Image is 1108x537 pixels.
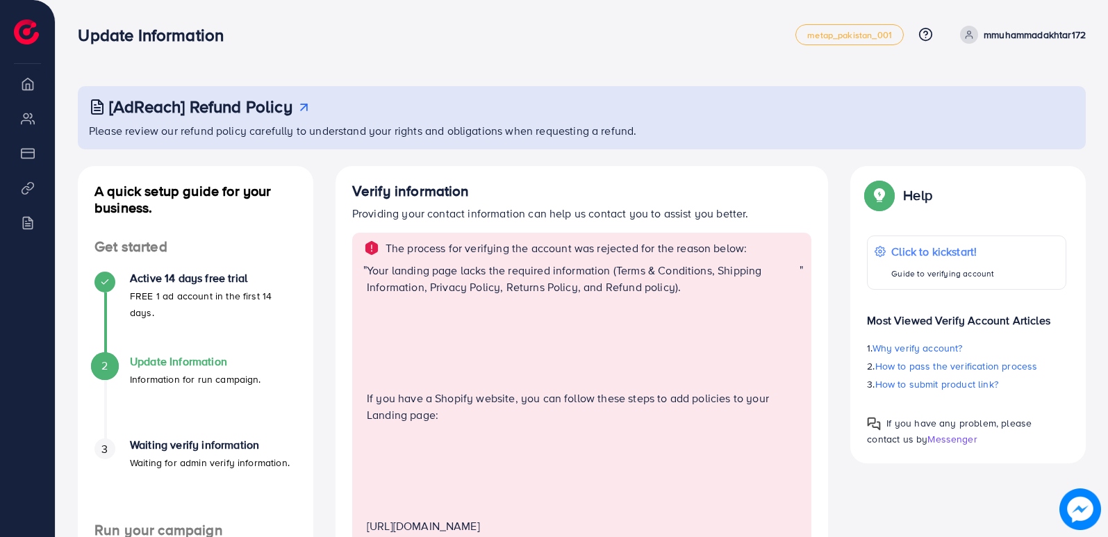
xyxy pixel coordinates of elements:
[101,441,108,457] span: 3
[352,183,812,200] h4: Verify information
[130,438,290,452] h4: Waiting verify information
[867,358,1066,374] p: 2.
[130,371,261,388] p: Information for run campaign.
[954,26,1086,44] a: mmuhammadakhtar172
[89,122,1077,139] p: Please review our refund policy carefully to understand your rights and obligations when requesti...
[867,183,892,208] img: Popup guide
[14,19,39,44] img: logo
[875,377,998,391] span: How to submit product link?
[78,272,313,355] li: Active 14 days free trial
[891,265,994,282] p: Guide to verifying account
[867,417,881,431] img: Popup guide
[109,97,292,117] h3: [AdReach] Refund Policy
[867,416,1032,446] span: If you have any problem, please contact us by
[867,340,1066,356] p: 1.
[78,183,313,216] h4: A quick setup guide for your business.
[78,25,235,45] h3: Update Information
[78,355,313,438] li: Update Information
[875,359,1038,373] span: How to pass the verification process
[927,432,977,446] span: Messenger
[386,240,747,256] p: The process for verifying the account was rejected for the reason below:
[130,454,290,471] p: Waiting for admin verify information.
[130,288,297,321] p: FREE 1 ad account in the first 14 days.
[891,243,994,260] p: Click to kickstart!
[367,390,800,423] p: If you have a Shopify website, you can follow these steps to add policies to your Landing page:
[130,272,297,285] h4: Active 14 days free trial
[795,24,904,45] a: metap_pakistan_001
[1059,488,1101,530] img: image
[367,518,800,534] p: [URL][DOMAIN_NAME]
[807,31,892,40] span: metap_pakistan_001
[367,262,800,295] p: Your landing page lacks the required information (Terms & Conditions, Shipping Information, Priva...
[867,376,1066,393] p: 3.
[130,355,261,368] h4: Update Information
[78,238,313,256] h4: Get started
[363,240,380,256] img: alert
[78,438,313,522] li: Waiting verify information
[873,341,963,355] span: Why verify account?
[101,358,108,374] span: 2
[984,26,1086,43] p: mmuhammadakhtar172
[352,205,812,222] p: Providing your contact information can help us contact you to assist you better.
[903,187,932,204] p: Help
[867,301,1066,329] p: Most Viewed Verify Account Articles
